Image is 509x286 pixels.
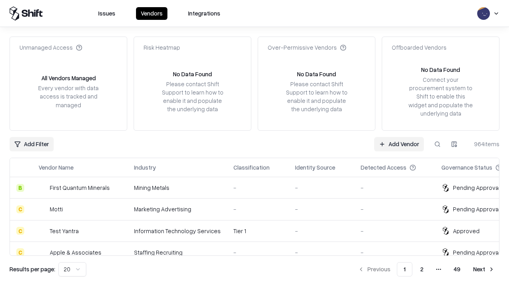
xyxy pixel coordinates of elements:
img: Apple & Associates [39,248,47,256]
button: Issues [93,7,120,20]
button: Next [468,262,499,276]
div: No Data Found [173,70,212,78]
div: First Quantum Minerals [50,184,110,192]
div: Vendor Name [39,163,74,172]
div: Governance Status [441,163,492,172]
div: C [16,227,24,235]
div: - [295,227,348,235]
div: - [233,248,282,257]
button: Add Filter [10,137,54,151]
div: Pending Approval [453,184,500,192]
nav: pagination [353,262,499,276]
div: B [16,184,24,192]
div: Connect your procurement system to Shift to enable this widget and populate the underlying data [408,75,474,118]
div: - [361,205,429,213]
div: Identity Source [295,163,335,172]
div: Please contact Shift Support to learn how to enable it and populate the underlying data [284,80,350,114]
img: First Quantum Minerals [39,184,47,192]
div: Please contact Shift Support to learn how to enable it and populate the underlying data [159,80,225,114]
div: C [16,248,24,256]
div: - [361,227,429,235]
div: Marketing Advertising [134,205,221,213]
div: Risk Heatmap [144,43,180,52]
div: 964 items [468,140,499,148]
div: Unmanaged Access [19,43,82,52]
div: Pending Approval [453,248,500,257]
div: No Data Found [421,66,460,74]
button: Vendors [136,7,167,20]
div: Classification [233,163,270,172]
div: - [295,205,348,213]
div: Over-Permissive Vendors [268,43,346,52]
button: Integrations [183,7,225,20]
div: Information Technology Services [134,227,221,235]
div: No Data Found [297,70,336,78]
div: C [16,205,24,213]
div: Every vendor with data access is tracked and managed [35,84,101,109]
img: Test Yantra [39,227,47,235]
div: Offboarded Vendors [392,43,447,52]
div: Mining Metals [134,184,221,192]
button: 2 [414,262,430,276]
div: Staffing Recruiting [134,248,221,257]
button: 1 [397,262,412,276]
p: Results per page: [10,265,55,273]
div: Test Yantra [50,227,79,235]
div: Motti [50,205,63,213]
div: - [361,184,429,192]
div: Apple & Associates [50,248,101,257]
div: - [233,205,282,213]
div: - [361,248,429,257]
div: Industry [134,163,156,172]
div: Approved [453,227,480,235]
div: - [295,248,348,257]
div: All Vendors Managed [41,74,96,82]
div: Detected Access [361,163,406,172]
div: - [295,184,348,192]
a: Add Vendor [374,137,424,151]
img: Motti [39,205,47,213]
div: Pending Approval [453,205,500,213]
div: Tier 1 [233,227,282,235]
div: - [233,184,282,192]
button: 49 [447,262,467,276]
